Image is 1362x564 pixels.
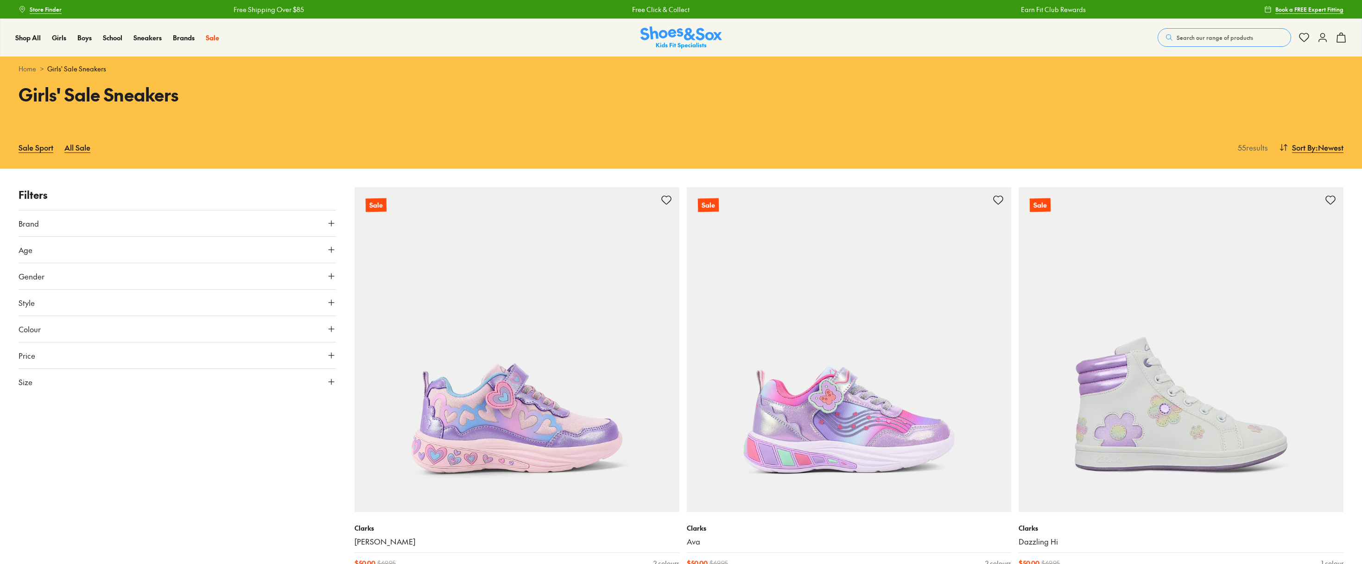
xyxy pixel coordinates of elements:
span: Sort By [1292,142,1316,153]
a: Boys [77,33,92,43]
button: Age [19,237,336,263]
a: Girls [52,33,66,43]
a: Earn Fit Club Rewards [944,5,1008,14]
p: Clarks [1019,523,1343,533]
button: Sort By:Newest [1279,137,1343,158]
a: All Sale [64,137,90,158]
div: > [19,64,1343,74]
a: Sneakers [133,33,162,43]
span: Brands [173,33,195,42]
a: Sale [355,187,679,512]
span: Girls' Sale Sneakers [47,64,106,74]
a: Free Shipping Over $85 [156,5,227,14]
span: Girls [52,33,66,42]
a: Sale [1019,187,1343,512]
a: Store Finder [19,1,62,18]
a: Book a FREE Expert Fitting [1264,1,1343,18]
button: Price [19,342,336,368]
span: Style [19,297,35,308]
img: SNS_Logo_Responsive.svg [640,26,722,49]
span: School [103,33,122,42]
span: Boys [77,33,92,42]
button: Search our range of products [1158,28,1291,47]
a: Dazzling Hi [1019,537,1343,547]
h1: Girls' Sale Sneakers [19,81,670,108]
span: Colour [19,323,41,335]
button: Brand [19,210,336,236]
a: Free Click & Collect [555,5,612,14]
span: Store Finder [30,5,62,13]
span: Sale [206,33,219,42]
span: Size [19,376,32,387]
p: 55 results [1234,142,1268,153]
span: Book a FREE Expert Fitting [1275,5,1343,13]
a: School [103,33,122,43]
button: Size [19,369,336,395]
p: Sale [1030,198,1051,212]
a: Ava [687,537,1012,547]
span: : Newest [1316,142,1343,153]
a: Sale [206,33,219,43]
a: Brands [173,33,195,43]
span: Brand [19,218,39,229]
a: Home [19,64,36,74]
p: Clarks [355,523,679,533]
button: Style [19,290,336,316]
p: Sale [697,198,718,212]
span: Shop All [15,33,41,42]
a: Sale Sport [19,137,53,158]
p: Clarks [687,523,1012,533]
a: Shoes & Sox [640,26,722,49]
a: [PERSON_NAME] [355,537,679,547]
span: Price [19,350,35,361]
span: Sneakers [133,33,162,42]
button: Colour [19,316,336,342]
span: Age [19,244,32,255]
a: Shop All [15,33,41,43]
span: Gender [19,271,44,282]
a: Sale [687,187,1012,512]
p: Filters [19,187,336,203]
span: Search our range of products [1177,33,1253,42]
button: Gender [19,263,336,289]
p: Sale [366,198,386,212]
